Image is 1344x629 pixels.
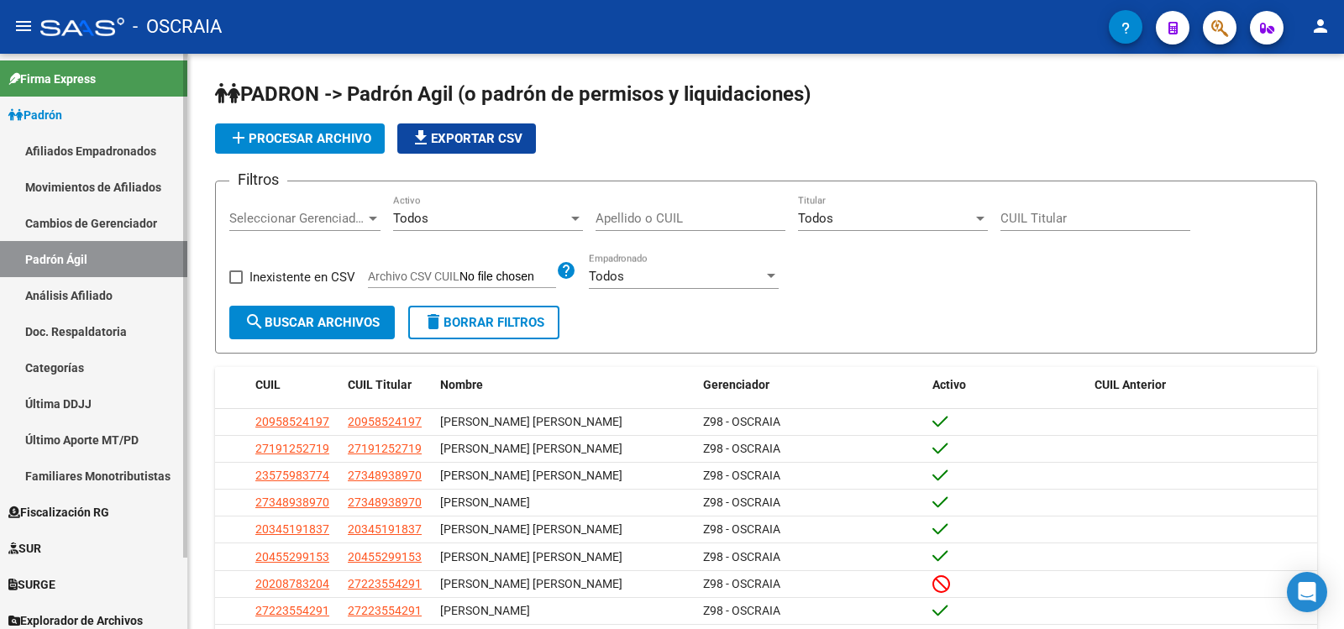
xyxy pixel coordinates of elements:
[423,312,444,332] mat-icon: delete
[255,577,329,590] span: 20208783204
[8,503,109,522] span: Fiscalización RG
[589,269,624,284] span: Todos
[348,577,422,590] span: 27223554291
[229,168,287,191] h3: Filtros
[348,469,422,482] span: 27348938970
[244,315,380,330] span: Buscar Archivos
[932,378,966,391] span: Activo
[228,131,371,146] span: Procesar archivo
[348,415,422,428] span: 20958524197
[440,469,622,482] span: [PERSON_NAME] [PERSON_NAME]
[255,415,329,428] span: 20958524197
[244,312,265,332] mat-icon: search
[703,550,780,563] span: Z98 - OSCRAIA
[411,131,522,146] span: Exportar CSV
[703,415,780,428] span: Z98 - OSCRAIA
[440,495,530,509] span: [PERSON_NAME]
[703,378,769,391] span: Gerenciador
[433,367,696,403] datatable-header-cell: Nombre
[255,495,329,509] span: 27348938970
[423,315,544,330] span: Borrar Filtros
[8,70,96,88] span: Firma Express
[255,550,329,563] span: 20455299153
[1287,572,1327,612] div: Open Intercom Messenger
[255,442,329,455] span: 27191252719
[397,123,536,154] button: Exportar CSV
[133,8,222,45] span: - OSCRAIA
[798,211,833,226] span: Todos
[255,522,329,536] span: 20345191837
[440,522,622,536] span: [PERSON_NAME] [PERSON_NAME]
[1088,367,1317,403] datatable-header-cell: CUIL Anterior
[348,522,422,536] span: 20345191837
[703,469,780,482] span: Z98 - OSCRAIA
[229,211,365,226] span: Seleccionar Gerenciador
[228,128,249,148] mat-icon: add
[8,539,41,558] span: SUR
[408,306,559,339] button: Borrar Filtros
[348,495,422,509] span: 27348938970
[459,270,556,285] input: Archivo CSV CUIL
[440,577,622,590] span: [PERSON_NAME] [PERSON_NAME]
[368,270,459,283] span: Archivo CSV CUIL
[440,378,483,391] span: Nombre
[255,378,281,391] span: CUIL
[255,469,329,482] span: 23575983774
[13,16,34,36] mat-icon: menu
[255,604,329,617] span: 27223554291
[440,442,622,455] span: [PERSON_NAME] [PERSON_NAME]
[348,550,422,563] span: 20455299153
[348,442,422,455] span: 27191252719
[703,522,780,536] span: Z98 - OSCRAIA
[8,106,62,124] span: Padrón
[440,415,622,428] span: [PERSON_NAME] [PERSON_NAME]
[703,577,780,590] span: Z98 - OSCRAIA
[393,211,428,226] span: Todos
[229,306,395,339] button: Buscar Archivos
[556,260,576,280] mat-icon: help
[348,378,412,391] span: CUIL Titular
[249,367,341,403] datatable-header-cell: CUIL
[215,82,811,106] span: PADRON -> Padrón Agil (o padrón de permisos y liquidaciones)
[703,604,780,617] span: Z98 - OSCRAIA
[703,495,780,509] span: Z98 - OSCRAIA
[926,367,1088,403] datatable-header-cell: Activo
[440,604,530,617] span: [PERSON_NAME]
[341,367,433,403] datatable-header-cell: CUIL Titular
[348,604,422,617] span: 27223554291
[8,575,55,594] span: SURGE
[215,123,385,154] button: Procesar archivo
[696,367,926,403] datatable-header-cell: Gerenciador
[1310,16,1331,36] mat-icon: person
[440,550,622,563] span: [PERSON_NAME] [PERSON_NAME]
[703,442,780,455] span: Z98 - OSCRAIA
[249,267,355,287] span: Inexistente en CSV
[1095,378,1166,391] span: CUIL Anterior
[411,128,431,148] mat-icon: file_download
